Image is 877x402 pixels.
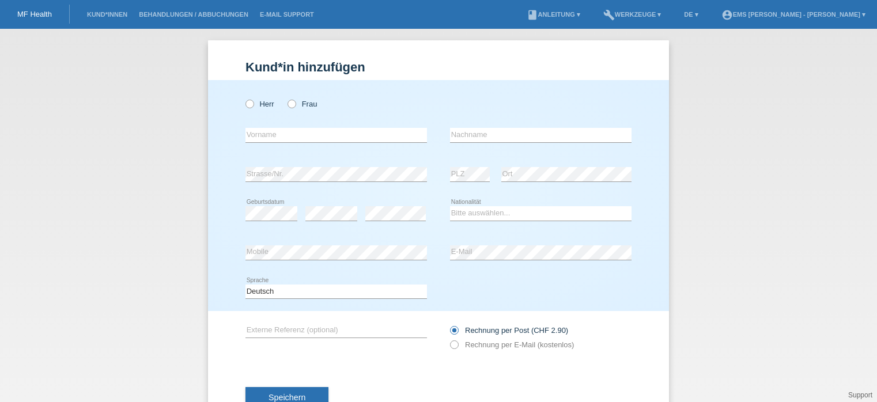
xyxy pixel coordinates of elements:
[716,11,871,18] a: account_circleEMS [PERSON_NAME] - [PERSON_NAME] ▾
[603,9,615,21] i: build
[450,326,568,335] label: Rechnung per Post (CHF 2.90)
[288,100,295,107] input: Frau
[598,11,667,18] a: buildWerkzeuge ▾
[527,9,538,21] i: book
[521,11,586,18] a: bookAnleitung ▾
[721,9,733,21] i: account_circle
[288,100,317,108] label: Frau
[245,60,632,74] h1: Kund*in hinzufügen
[450,340,458,355] input: Rechnung per E-Mail (kostenlos)
[245,100,253,107] input: Herr
[17,10,52,18] a: MF Health
[81,11,133,18] a: Kund*innen
[245,100,274,108] label: Herr
[254,11,320,18] a: E-Mail Support
[678,11,704,18] a: DE ▾
[133,11,254,18] a: Behandlungen / Abbuchungen
[450,340,574,349] label: Rechnung per E-Mail (kostenlos)
[848,391,872,399] a: Support
[450,326,458,340] input: Rechnung per Post (CHF 2.90)
[269,393,305,402] span: Speichern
